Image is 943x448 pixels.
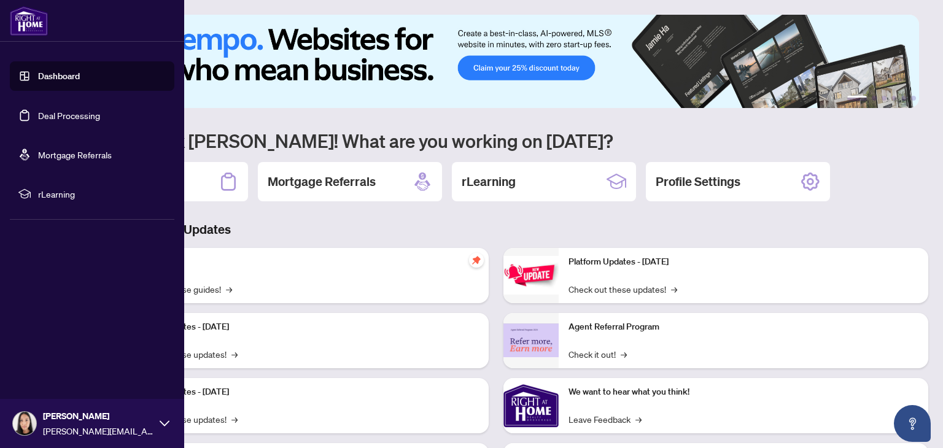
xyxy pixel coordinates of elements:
button: 1 [847,96,867,101]
span: → [621,347,627,361]
button: 2 [872,96,877,101]
button: 3 [882,96,887,101]
img: Platform Updates - June 23, 2025 [503,256,559,295]
p: Platform Updates - [DATE] [129,320,479,334]
img: logo [10,6,48,36]
a: Mortgage Referrals [38,149,112,160]
a: Check it out!→ [569,347,627,361]
a: Dashboard [38,71,80,82]
h2: Profile Settings [656,173,740,190]
p: Self-Help [129,255,479,269]
img: Agent Referral Program [503,323,559,357]
h2: Mortgage Referrals [268,173,376,190]
img: Profile Icon [13,412,36,435]
h1: Welcome back [PERSON_NAME]! What are you working on [DATE]? [64,129,928,152]
span: → [671,282,677,296]
p: Platform Updates - [DATE] [569,255,918,269]
p: Platform Updates - [DATE] [129,385,479,399]
img: We want to hear what you think! [503,378,559,433]
span: → [231,347,238,361]
h3: Brokerage & Industry Updates [64,221,928,238]
span: [PERSON_NAME][EMAIL_ADDRESS][DOMAIN_NAME] [43,424,153,438]
p: Agent Referral Program [569,320,918,334]
button: 6 [911,96,916,101]
span: [PERSON_NAME] [43,409,153,423]
button: 5 [901,96,906,101]
span: → [226,282,232,296]
h2: rLearning [462,173,516,190]
span: → [231,412,238,426]
a: Check out these updates!→ [569,282,677,296]
span: pushpin [469,253,484,268]
span: rLearning [38,187,166,201]
p: We want to hear what you think! [569,385,918,399]
img: Slide 0 [64,15,919,108]
span: → [635,412,642,426]
a: Deal Processing [38,110,100,121]
a: Leave Feedback→ [569,412,642,426]
button: 4 [891,96,896,101]
button: Open asap [894,405,931,442]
